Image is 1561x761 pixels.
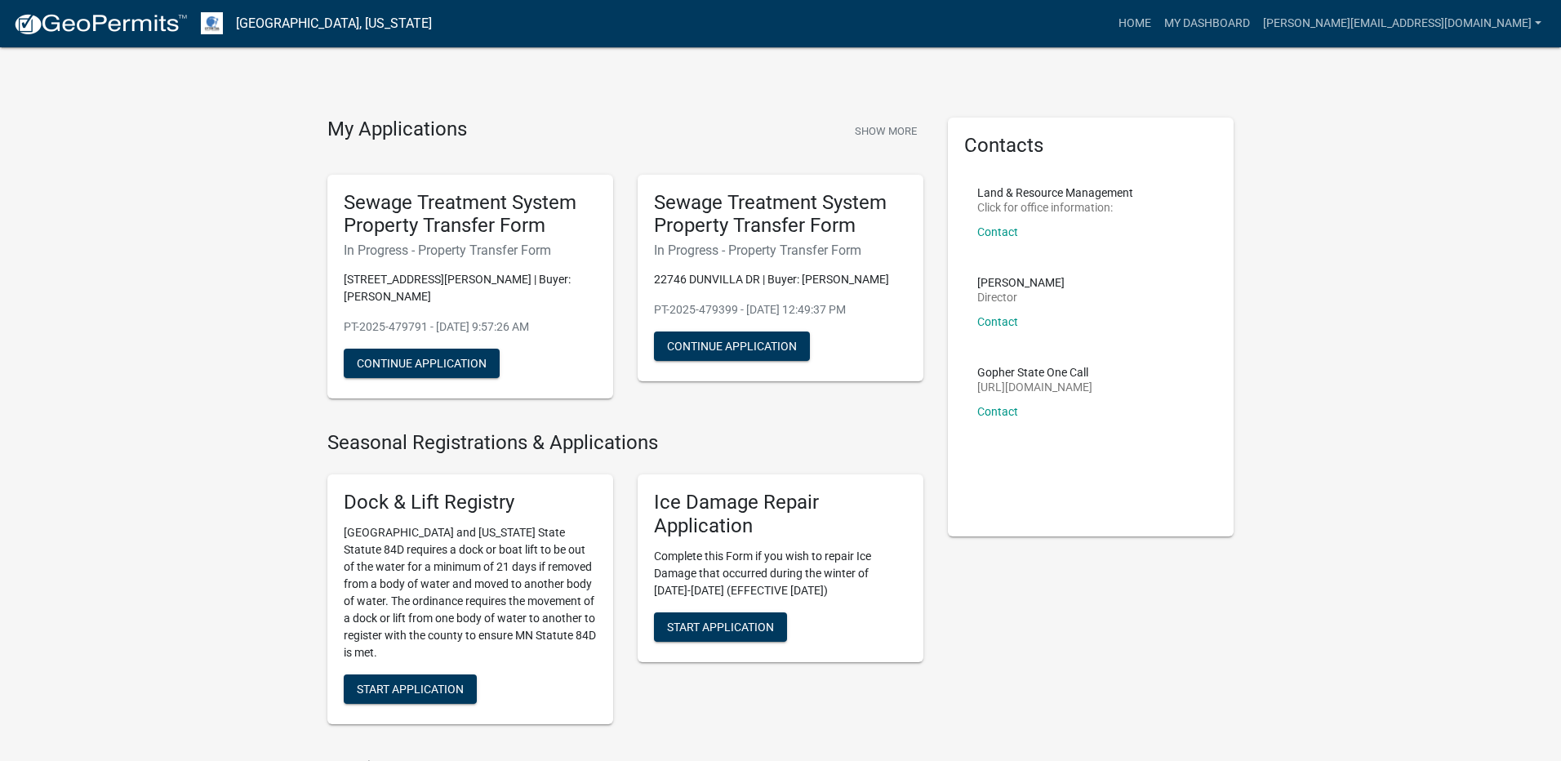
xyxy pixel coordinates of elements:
[344,243,597,258] h6: In Progress - Property Transfer Form
[654,301,907,318] p: PT-2025-479399 - [DATE] 12:49:37 PM
[977,367,1092,378] p: Gopher State One Call
[964,134,1217,158] h5: Contacts
[344,349,500,378] button: Continue Application
[236,10,432,38] a: [GEOGRAPHIC_DATA], [US_STATE]
[327,118,467,142] h4: My Applications
[1112,8,1158,39] a: Home
[654,548,907,599] p: Complete this Form if you wish to repair Ice Damage that occurred during the winter of [DATE]-[DA...
[201,12,223,34] img: Otter Tail County, Minnesota
[667,620,774,633] span: Start Application
[654,243,907,258] h6: In Progress - Property Transfer Form
[848,118,923,145] button: Show More
[344,491,597,514] h5: Dock & Lift Registry
[977,187,1133,198] p: Land & Resource Management
[654,491,907,538] h5: Ice Damage Repair Application
[357,682,464,695] span: Start Application
[344,318,597,336] p: PT-2025-479791 - [DATE] 9:57:26 AM
[977,291,1065,303] p: Director
[1158,8,1256,39] a: My Dashboard
[977,405,1018,418] a: Contact
[977,225,1018,238] a: Contact
[1256,8,1548,39] a: [PERSON_NAME][EMAIL_ADDRESS][DOMAIN_NAME]
[344,191,597,238] h5: Sewage Treatment System Property Transfer Form
[654,332,810,361] button: Continue Application
[977,202,1133,213] p: Click for office information:
[977,277,1065,288] p: [PERSON_NAME]
[977,381,1092,393] p: [URL][DOMAIN_NAME]
[654,271,907,288] p: 22746 DUNVILLA DR | Buyer: [PERSON_NAME]
[344,674,477,704] button: Start Application
[654,191,907,238] h5: Sewage Treatment System Property Transfer Form
[344,271,597,305] p: [STREET_ADDRESS][PERSON_NAME] | Buyer: [PERSON_NAME]
[654,612,787,642] button: Start Application
[327,431,923,455] h4: Seasonal Registrations & Applications
[977,315,1018,328] a: Contact
[344,524,597,661] p: [GEOGRAPHIC_DATA] and [US_STATE] State Statute 84D requires a dock or boat lift to be out of the ...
